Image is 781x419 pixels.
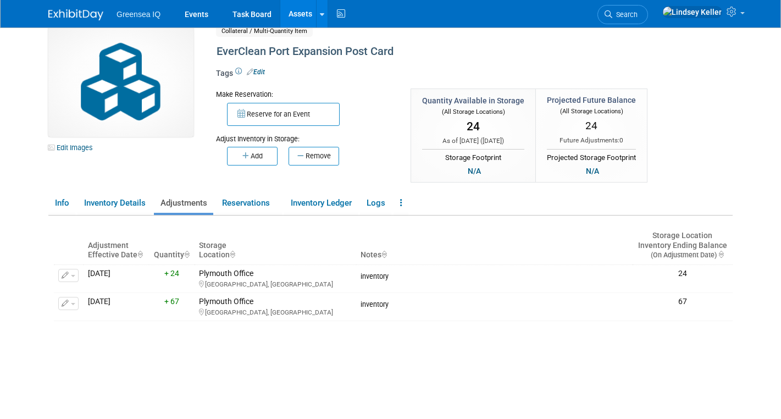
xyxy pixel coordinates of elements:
img: ExhibitDay [48,9,103,20]
div: Make Reservation: [216,89,394,100]
div: (All Storage Locations) [422,106,524,117]
button: Reserve for an Event [227,103,340,126]
a: Edit [247,68,265,76]
span: 24 [467,120,480,133]
span: Search [612,10,638,19]
span: + 24 [164,269,179,278]
button: Remove [289,147,339,166]
span: (On Adjustment Date) [641,251,717,259]
div: [GEOGRAPHIC_DATA], [GEOGRAPHIC_DATA] [199,307,352,317]
div: N/A [583,165,602,177]
div: As of [DATE] ( ) [422,136,524,146]
th: Adjustment Effective Date : activate to sort column ascending [84,227,149,265]
th: Quantity : activate to sort column ascending [149,227,195,265]
a: Reservations [215,194,282,213]
div: (All Storage Locations) [547,106,636,116]
span: Collateral / Multi-Quantity Item [216,25,313,37]
th: Notes : activate to sort column ascending [356,227,632,265]
div: EverClean Port Expansion Post Card [213,42,667,62]
th: Storage Location : activate to sort column ascending [195,227,357,265]
span: Greensea IQ [117,10,160,19]
div: Quantity Available in Storage [422,95,524,106]
th: Storage LocationInventory Ending Balance (On Adjustment Date) : activate to sort column ascending [633,227,733,265]
div: Projected Storage Footprint [547,149,636,163]
span: + 67 [164,297,179,306]
div: 24 [637,269,728,279]
a: Inventory Details [77,194,152,213]
div: [GEOGRAPHIC_DATA], [GEOGRAPHIC_DATA] [199,279,352,289]
a: Edit Images [48,141,97,155]
div: Storage Footprint [422,149,524,163]
div: inventory [361,297,628,309]
a: Inventory Ledger [284,194,358,213]
div: Plymouth Office [199,269,352,289]
span: [DATE] [483,137,502,145]
button: Add [227,147,278,166]
a: Logs [360,194,391,213]
div: Projected Future Balance [547,95,636,106]
div: Plymouth Office [199,297,352,317]
img: Lindsey Keller [662,6,722,18]
span: 0 [619,136,623,144]
td: [DATE] [84,293,149,321]
div: Future Adjustments: [547,136,636,145]
a: Info [48,194,75,213]
div: Tags [216,68,667,86]
span: 24 [585,119,597,132]
a: Adjustments [154,194,213,213]
div: Adjust Inventory in Storage: [216,126,394,144]
div: inventory [361,269,628,281]
td: [DATE] [84,265,149,293]
a: Search [597,5,648,24]
img: Collateral-Icon-2.png [48,27,193,137]
div: N/A [464,165,484,177]
div: 67 [637,297,728,307]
